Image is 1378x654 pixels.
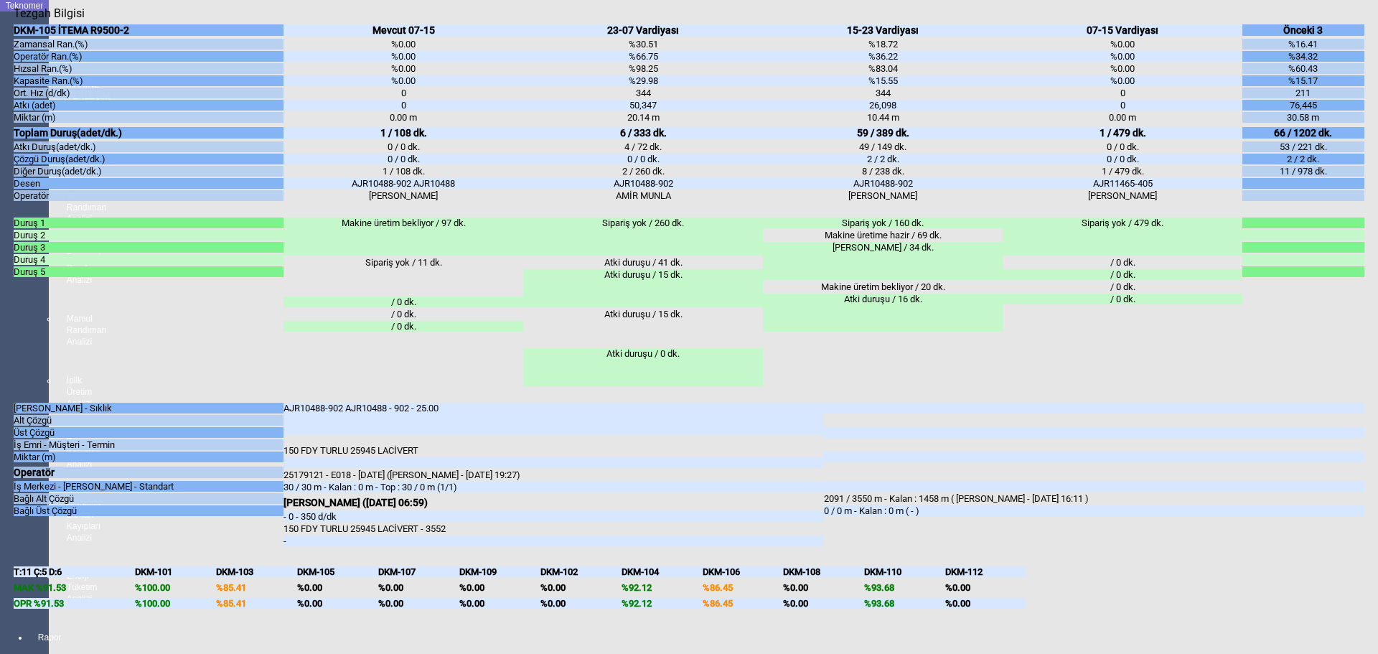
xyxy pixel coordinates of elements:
[283,470,824,480] div: 25179121 - E018 - [DATE] ([PERSON_NAME] - [DATE] 19:27)
[783,598,864,609] div: %0.00
[763,24,1003,36] div: 15-23 Vardiyası
[1242,24,1364,36] div: Önceki 3
[1242,166,1364,177] div: 11 / 978 dk.
[763,63,1003,74] div: %83.04
[763,166,1003,177] div: 8 / 238 dk.
[283,88,523,98] div: 0
[763,127,1003,139] div: 59 / 389 dk.
[523,24,763,36] div: 23-07 Vardiyası
[864,582,945,593] div: %93.68
[283,100,523,111] div: 0
[523,75,763,86] div: %29.98
[523,127,763,139] div: 6 / 333 dk.
[283,166,523,177] div: 1 / 108 dk.
[1003,24,1242,36] div: 07-15 Vardiyası
[703,598,784,609] div: %86.45
[14,154,283,164] div: Çözgü Duruş(adet/dk.)
[14,230,283,240] div: Duruş 2
[216,598,297,609] div: %85.41
[1003,51,1242,62] div: %0.00
[378,566,459,577] div: DKM-107
[1242,154,1364,164] div: 2 / 2 dk.
[283,523,824,534] div: 150 FDY TURLU 25945 LACİVERT - 3552
[1242,39,1364,50] div: %16.41
[1003,166,1242,177] div: 1 / 479 dk.
[523,166,763,177] div: 2 / 260 dk.
[459,582,540,593] div: %0.00
[1003,294,1242,304] div: / 0 dk.
[283,536,824,546] div: -
[14,242,283,253] div: Duruş 3
[14,403,283,414] div: [PERSON_NAME] - Sıklık
[14,39,283,50] div: Zamansal Ran.(%)
[703,582,784,593] div: %86.45
[523,141,763,152] div: 4 / 72 dk.
[14,6,90,20] div: Tezgah Bilgisi
[1003,127,1242,139] div: 1 / 479 dk.
[14,493,283,504] div: Bağlı Alt Çözgü
[283,39,523,50] div: %0.00
[283,190,523,201] div: [PERSON_NAME]
[1003,112,1242,123] div: 0.00 m
[783,582,864,593] div: %0.00
[523,39,763,50] div: %30.51
[1003,257,1242,268] div: / 0 dk.
[283,309,523,319] div: / 0 dk.
[14,218,283,228] div: Duruş 1
[283,51,523,62] div: %0.00
[135,598,216,609] div: %100.00
[523,348,763,386] div: Atki duruşu / 0 dk.
[945,582,1026,593] div: %0.00
[523,112,763,123] div: 20.14 m
[864,566,945,577] div: DKM-110
[283,511,824,522] div: - 0 - 350 d/dk
[14,24,283,36] div: DKM-105 İTEMA R9500-2
[283,112,523,123] div: 0.00 m
[14,266,283,277] div: Duruş 5
[523,218,763,256] div: Sipariş yok / 260 dk.
[1242,127,1364,139] div: 66 / 1202 dk.
[216,582,297,593] div: %85.41
[763,51,1003,62] div: %36.22
[14,481,283,492] div: İş Merkezi - [PERSON_NAME] - Standart
[283,141,523,152] div: 0 / 0 dk.
[14,63,283,74] div: Hızsal Ran.(%)
[283,178,523,189] div: AJR10488-902 AJR10488
[523,309,763,347] div: Atki duruşu / 15 dk.
[523,63,763,74] div: %98.25
[297,598,378,609] div: %0.00
[283,154,523,164] div: 0 / 0 dk.
[523,100,763,111] div: 50,347
[283,127,523,139] div: 1 / 108 dk.
[1003,100,1242,111] div: 0
[540,566,622,577] div: DKM-102
[297,582,378,593] div: %0.00
[283,497,824,508] div: [PERSON_NAME] ([DATE] 06:59)
[763,39,1003,50] div: %18.72
[297,566,378,577] div: DKM-105
[1003,75,1242,86] div: %0.00
[523,190,763,201] div: AMİR MUNLA
[14,166,283,177] div: Diğer Duruş(adet/dk.)
[283,321,523,332] div: / 0 dk.
[763,230,1003,240] div: Makine üretime hazir / 69 dk.
[14,112,283,123] div: Miktar (m)
[283,218,523,256] div: Makine üretim bekliyor / 97 dk.
[283,75,523,86] div: %0.00
[283,482,824,492] div: 30 / 30 m - Kalan : 0 m - Top : 30 / 0 m (1/1)
[763,294,1003,332] div: Atki duruşu / 16 dk.
[216,566,297,577] div: DKM-103
[864,598,945,609] div: %93.68
[1003,63,1242,74] div: %0.00
[14,439,283,450] div: İş Emri - Müşteri - Termin
[283,296,523,307] div: / 0 dk.
[14,190,283,201] div: Operatör
[1003,88,1242,98] div: 0
[283,403,824,435] div: AJR10488-902 AJR10488 - 902 - 25.00
[14,566,135,577] div: T:11 Ç:5 D:6
[1003,190,1242,201] div: [PERSON_NAME]
[763,281,1003,292] div: Makine üretim bekliyor / 20 dk.
[283,445,824,456] div: 150 FDY TURLU 25945 LACİVERT
[283,24,523,36] div: Mevcut 07-15
[135,566,216,577] div: DKM-101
